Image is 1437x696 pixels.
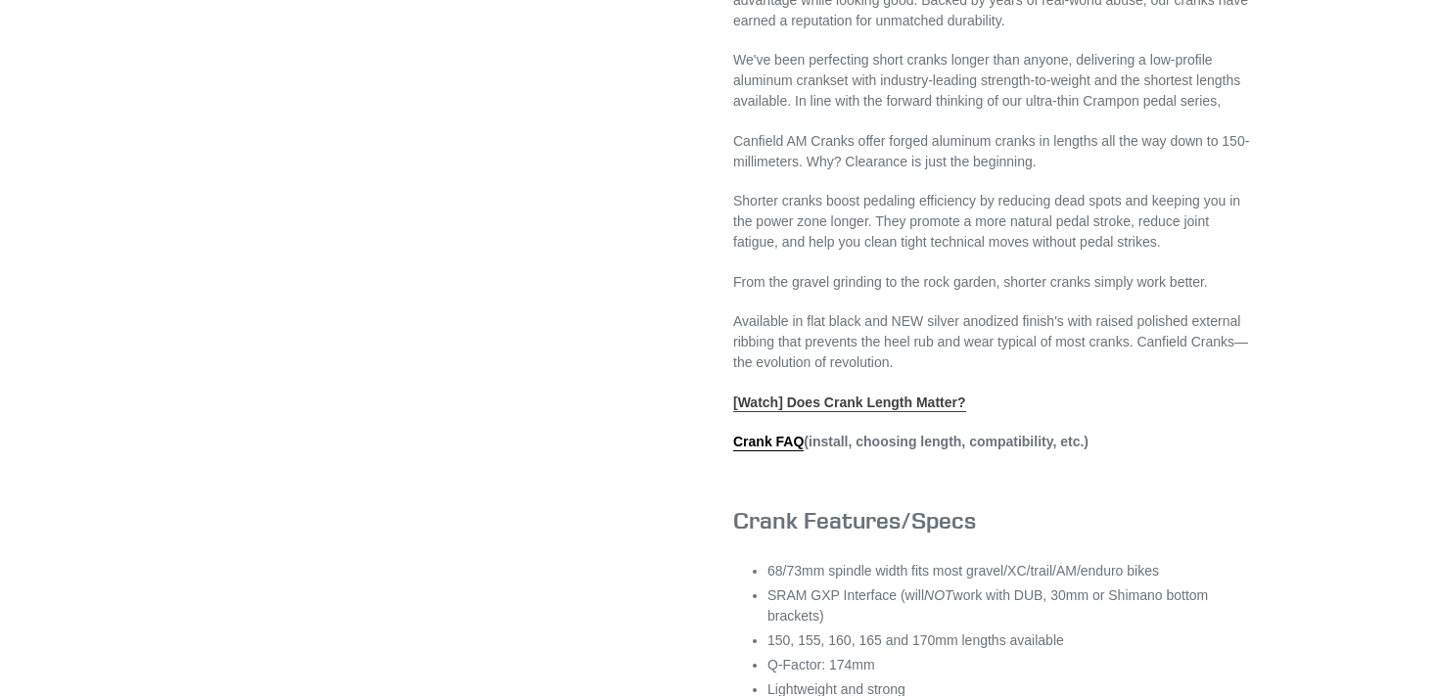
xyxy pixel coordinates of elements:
[733,131,1252,172] p: Canfield AM Cranks offer forged aluminum cranks in lengths all the way down to 150-millimeters. W...
[767,655,1252,675] li: Q-Factor: 174mm
[767,630,1252,651] li: 150, 155, 160, 165 and 170mm lengths available
[733,506,1252,534] h3: Crank Features/Specs
[733,434,804,451] a: Crank FAQ
[767,561,1252,581] li: 68/73mm spindle width fits most gravel/XC/trail/AM/enduro bikes
[733,50,1252,112] p: We've been perfecting short cranks longer than anyone, delivering a low-profile aluminum crankset...
[924,587,953,603] em: NOT
[733,394,966,412] a: [Watch] Does Crank Length Matter?
[733,272,1252,293] p: From the gravel grinding to the rock garden, shorter cranks simply work better.
[733,191,1252,253] p: Shorter cranks boost pedaling efficiency by reducing dead spots and keeping you in the power zone...
[733,311,1252,373] p: Available in flat black and NEW silver anodized finish's with raised polished external ribbing th...
[767,585,1252,626] li: SRAM GXP Interface (will work with DUB, 30mm or Shimano bottom brackets)
[733,434,1089,451] strong: (install, choosing length, compatibility, etc.)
